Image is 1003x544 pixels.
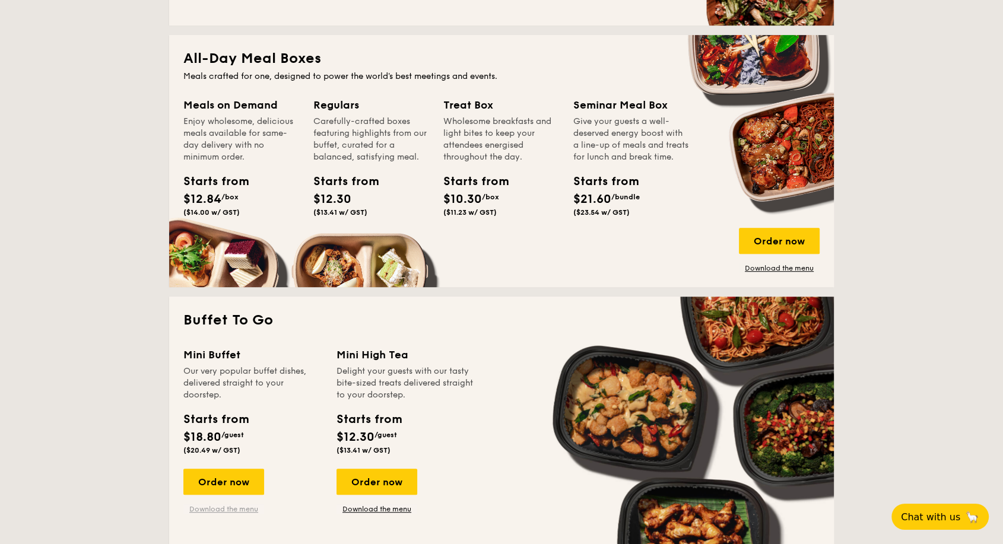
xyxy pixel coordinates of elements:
div: Treat Box [443,97,559,113]
h2: All-Day Meal Boxes [183,49,820,68]
a: Download the menu [739,263,820,273]
div: Order now [739,228,820,254]
div: Meals on Demand [183,97,299,113]
span: ($23.54 w/ GST) [573,208,630,217]
div: Wholesome breakfasts and light bites to keep your attendees energised throughout the day. [443,116,559,163]
h2: Buffet To Go [183,311,820,330]
div: Delight your guests with our tasty bite-sized treats delivered straight to your doorstep. [337,365,475,401]
div: Starts from [183,411,248,428]
span: $18.80 [183,430,221,444]
div: Give your guests a well-deserved energy boost with a line-up of meals and treats for lunch and br... [573,116,689,163]
span: /box [221,193,239,201]
span: $12.30 [313,192,351,206]
div: Starts from [337,411,401,428]
span: ($20.49 w/ GST) [183,446,240,454]
div: Order now [183,469,264,495]
div: Starts from [443,173,497,190]
div: Starts from [183,173,237,190]
div: Seminar Meal Box [573,97,689,113]
span: /guest [374,431,397,439]
span: $12.84 [183,192,221,206]
div: Carefully-crafted boxes featuring highlights from our buffet, curated for a balanced, satisfying ... [313,116,429,163]
a: Download the menu [183,504,264,514]
span: ($13.41 w/ GST) [337,446,391,454]
span: /bundle [611,193,640,201]
div: Meals crafted for one, designed to power the world's best meetings and events. [183,71,820,82]
div: Mini Buffet [183,346,322,363]
span: /box [482,193,499,201]
span: $10.30 [443,192,482,206]
span: ($14.00 w/ GST) [183,208,240,217]
span: /guest [221,431,244,439]
a: Download the menu [337,504,417,514]
div: Starts from [313,173,367,190]
div: Mini High Tea [337,346,475,363]
div: Enjoy wholesome, delicious meals available for same-day delivery with no minimum order. [183,116,299,163]
span: ($11.23 w/ GST) [443,208,497,217]
div: Order now [337,469,417,495]
div: Our very popular buffet dishes, delivered straight to your doorstep. [183,365,322,401]
div: Regulars [313,97,429,113]
div: Starts from [573,173,627,190]
span: $21.60 [573,192,611,206]
span: ($13.41 w/ GST) [313,208,367,217]
span: Chat with us [901,511,960,523]
button: Chat with us🦙 [891,504,989,530]
span: $12.30 [337,430,374,444]
span: 🦙 [965,510,979,524]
